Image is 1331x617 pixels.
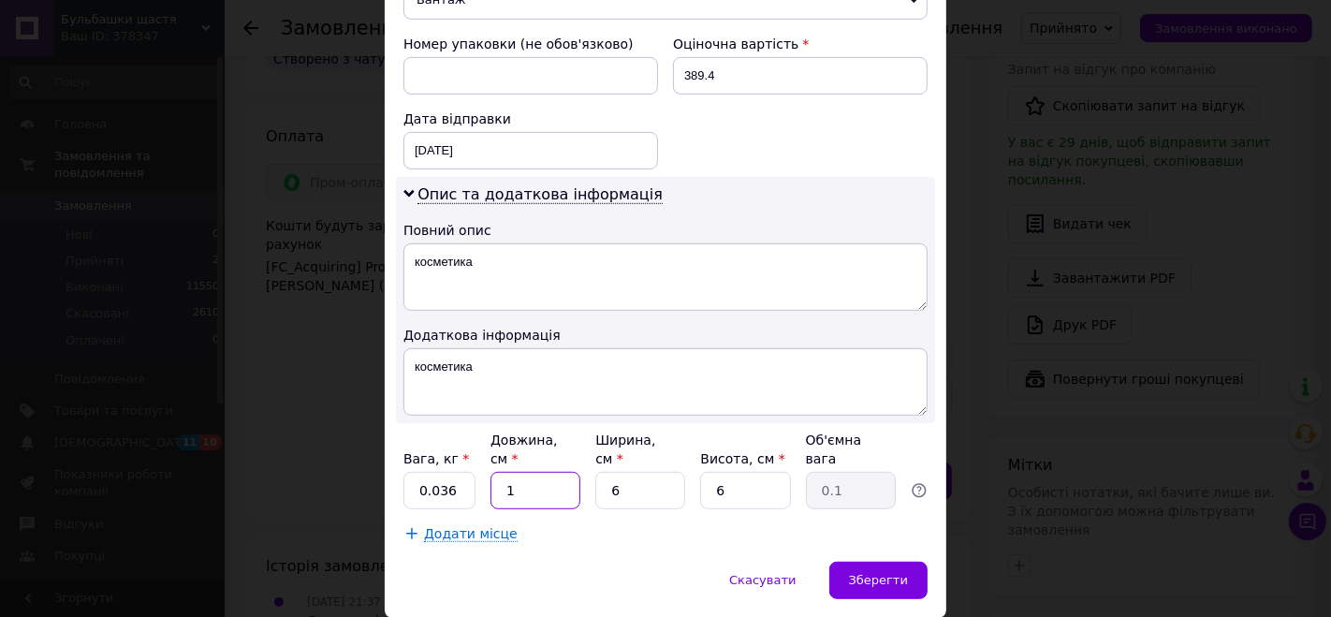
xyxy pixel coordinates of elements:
[403,243,928,311] textarea: косметика
[849,573,908,587] span: Зберегти
[417,185,663,204] span: Опис та додаткова інформація
[403,35,658,53] div: Номер упаковки (не обов'язково)
[403,348,928,416] textarea: косметика
[729,573,796,587] span: Скасувати
[673,35,928,53] div: Оціночна вартість
[403,221,928,240] div: Повний опис
[700,451,784,466] label: Висота, см
[403,451,469,466] label: Вага, кг
[403,326,928,345] div: Додаткова інформація
[806,431,896,468] div: Об'ємна вага
[595,433,655,466] label: Ширина, см
[424,526,518,542] span: Додати місце
[403,110,658,128] div: Дата відправки
[490,433,558,466] label: Довжина, см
